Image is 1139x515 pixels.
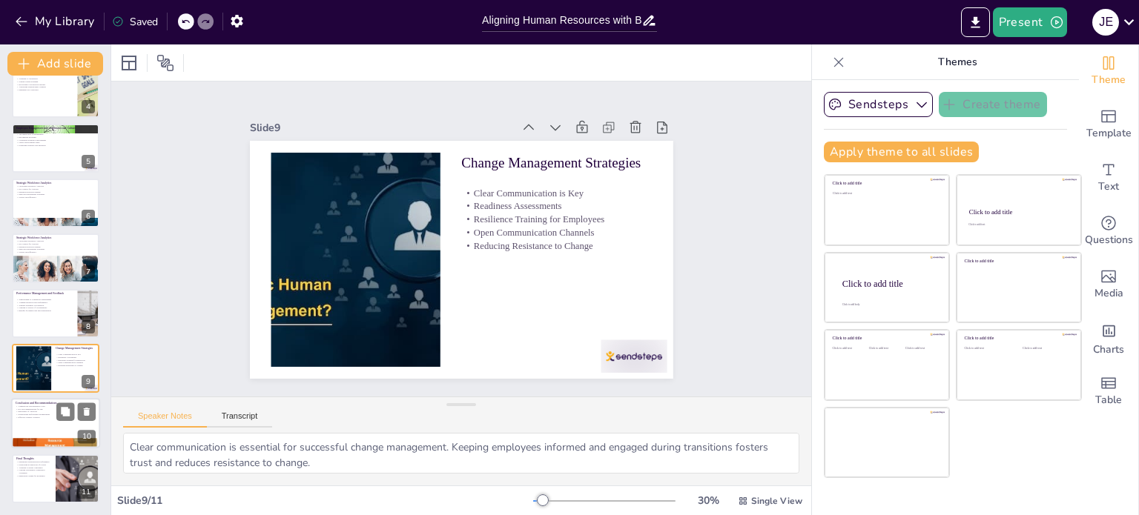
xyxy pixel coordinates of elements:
p: Developing a Succession Pipeline [16,83,73,86]
p: Leveraging Predictive Analytics [16,185,95,188]
p: Final Thoughts [16,456,51,461]
span: Theme [1092,72,1126,88]
p: Transitioning to Continuous Management [16,298,73,301]
div: 5 [82,155,95,168]
p: Career Development Plans [16,141,95,144]
p: Conclusion and Recommendations [16,401,96,405]
button: Delete Slide [78,403,96,421]
div: Get real-time input from your audience [1079,205,1138,258]
p: Aligning Rewards with Performance [16,301,73,304]
div: Click to add title [969,208,1068,216]
span: Single View [751,495,802,507]
p: Scenario-based Planning [16,81,73,84]
p: Greater HR Efficiency [16,251,95,254]
p: Importance of Analytics [16,411,96,413]
div: 9 [82,375,95,388]
div: Click to add text [1023,347,1069,350]
div: Click to add text [965,347,1011,350]
span: Questions [1085,232,1133,248]
p: Embracing Change for Resilience [16,474,51,477]
div: Click to add title [842,278,937,288]
div: Click to add text [968,223,1067,226]
div: Add ready made slides [1079,98,1138,151]
p: Creating Sustainable Competitive Advantage [16,468,51,474]
div: 7 [12,233,99,282]
div: Slide 9 [560,40,601,303]
div: 8 [12,289,99,338]
textarea: Clear communication is essential for successful change management. Keeping employees informed and... [123,433,799,474]
p: Modernizing Performance Management [16,413,96,416]
button: My Library [11,10,101,33]
button: Transcript [207,411,273,428]
span: Table [1095,392,1122,408]
p: Key Metrics for Analysis [16,243,95,246]
p: Readiness Assessments [467,242,501,432]
span: Text [1098,179,1119,195]
p: Strategic Workforce Analytics [16,181,95,185]
p: Performance Management and Feedback [16,291,73,296]
div: Click to add title [965,259,1071,264]
p: Open Communication Channels [441,239,475,430]
p: Promoting Diversity and Inclusion [16,144,95,147]
p: Change Management Strategies [507,246,547,437]
input: Insert title [482,10,641,31]
div: 7 [82,265,95,279]
p: Enhanced Decision-Making [16,190,95,193]
div: 10 [11,399,100,449]
p: Clear Communication is Key [481,243,514,433]
p: Key Metrics for Analysis [16,187,95,190]
div: 11 [77,485,95,499]
p: Key Recommendations for HR [16,408,96,411]
p: Positioning as Employer of Choice [16,463,51,466]
div: 4 [12,68,99,117]
p: Clear Communication is Key [56,353,95,356]
span: Position [156,54,174,72]
div: Slide 9 / 11 [117,494,533,508]
button: Add slide [7,52,103,76]
p: Themes [851,44,1064,80]
p: Continuous Feedback Mechanisms [16,139,95,142]
button: Create theme [939,92,1047,117]
p: Resilience Training for Employees [455,240,488,431]
div: Add charts and graphs [1079,311,1138,365]
span: Media [1095,285,1123,302]
button: j e [1092,7,1119,37]
div: j e [1092,9,1119,36]
div: 4 [82,100,95,113]
p: Enhanced Decision-Making [16,245,95,248]
button: Speaker Notes [123,411,207,428]
p: Recognition Programs [16,136,95,139]
p: Creating a Culture of Accountability [16,306,73,309]
p: Benefits for Employees and Organization [16,309,73,312]
div: Click to add title [833,181,939,186]
p: Improved Recruitment Strategies [16,193,95,196]
div: 6 [82,210,95,223]
div: Add a table [1079,365,1138,418]
p: Strategic Workforce Analytics [16,236,95,241]
div: 11 [12,454,99,503]
p: Readiness Assessments [56,356,95,359]
div: Click to add body [842,302,936,305]
span: Charts [1093,342,1124,358]
div: Click to add text [833,192,939,196]
p: Change Management Strategies [56,346,95,350]
div: Add images, graphics, shapes or video [1079,258,1138,311]
div: 6 [12,179,99,227]
p: Enhancing Organizational Performance [16,460,51,463]
div: Click to add title [965,336,1071,341]
span: Template [1086,125,1132,142]
div: Layout [117,51,141,75]
div: Add text boxes [1079,151,1138,205]
div: Click to add text [905,347,939,350]
p: Aligning HR with Business Goals [16,405,96,408]
p: Greater HR Efficiency [16,196,95,199]
p: Leveraging Predictive Analytics [16,240,95,243]
p: Effective Change Adoption [16,416,96,419]
div: Saved [112,15,158,29]
button: Present [993,7,1067,37]
div: 5 [12,124,99,173]
p: Employee Engagement and Organizational Culture [16,126,95,130]
p: Adapting to Automation [16,78,73,81]
p: Resilience Training for Employees [56,359,95,362]
button: Duplicate Slide [56,403,74,421]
